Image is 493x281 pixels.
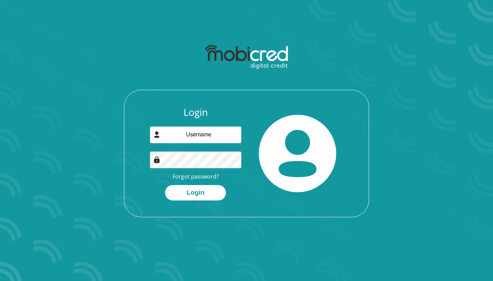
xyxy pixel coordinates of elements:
h3: Login [150,107,242,118]
img: Image [153,156,160,163]
a: Forgot password? [173,173,219,180]
img: mobicred logo [205,45,288,69]
button: Login [165,185,226,200]
input: Username [150,126,242,143]
img: user-icon image [153,131,160,138]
